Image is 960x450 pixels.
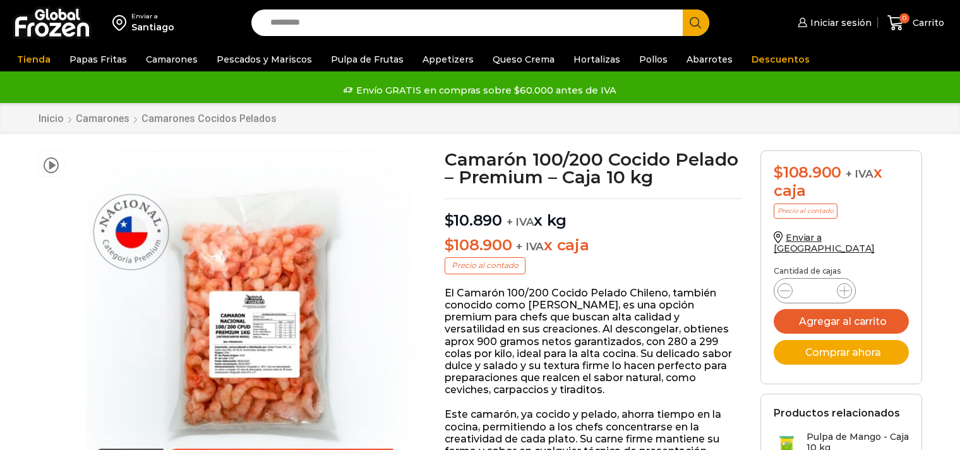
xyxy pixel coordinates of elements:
div: x caja [774,164,909,200]
a: Camarones [75,113,130,125]
a: Camarones [140,47,204,71]
h2: Productos relacionados [774,407,900,419]
a: Descuentos [745,47,816,71]
bdi: 10.890 [445,211,502,229]
a: Pulpa de Frutas [325,47,410,71]
span: $ [774,163,783,181]
p: x caja [445,236,742,255]
a: Inicio [38,113,64,125]
p: Cantidad de cajas [774,267,909,276]
a: Iniciar sesión [795,10,872,35]
span: + IVA [846,167,873,180]
span: 0 [899,13,909,23]
span: Iniciar sesión [807,16,872,29]
a: Queso Crema [486,47,561,71]
div: Enviar a [131,12,174,21]
a: Hortalizas [567,47,627,71]
p: El Camarón 100/200 Cocido Pelado Chileno, también conocido como [PERSON_NAME], es una opción prem... [445,287,742,396]
bdi: 108.900 [774,163,841,181]
img: address-field-icon.svg [112,12,131,33]
a: Abarrotes [680,47,739,71]
p: Precio al contado [774,204,837,219]
a: Papas Fritas [63,47,133,71]
p: Precio al contado [445,257,525,274]
span: + IVA [507,216,534,228]
nav: Breadcrumb [38,113,277,125]
a: Appetizers [416,47,480,71]
a: Tienda [11,47,57,71]
span: $ [445,211,454,229]
span: $ [445,236,454,254]
span: + IVA [516,240,544,253]
a: Enviar a [GEOGRAPHIC_DATA] [774,232,875,254]
button: Search button [683,9,709,36]
a: Pescados y Mariscos [210,47,318,71]
span: Carrito [909,16,944,29]
bdi: 108.900 [445,236,512,254]
a: Pollos [633,47,674,71]
p: x kg [445,198,742,230]
a: Camarones Cocidos Pelados [141,113,277,125]
h1: Camarón 100/200 Cocido Pelado – Premium – Caja 10 kg [445,150,742,186]
input: Product quantity [803,282,827,300]
div: Santiago [131,21,174,33]
button: Agregar al carrito [774,309,909,334]
a: 0 Carrito [884,8,947,38]
button: Comprar ahora [774,340,909,365]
